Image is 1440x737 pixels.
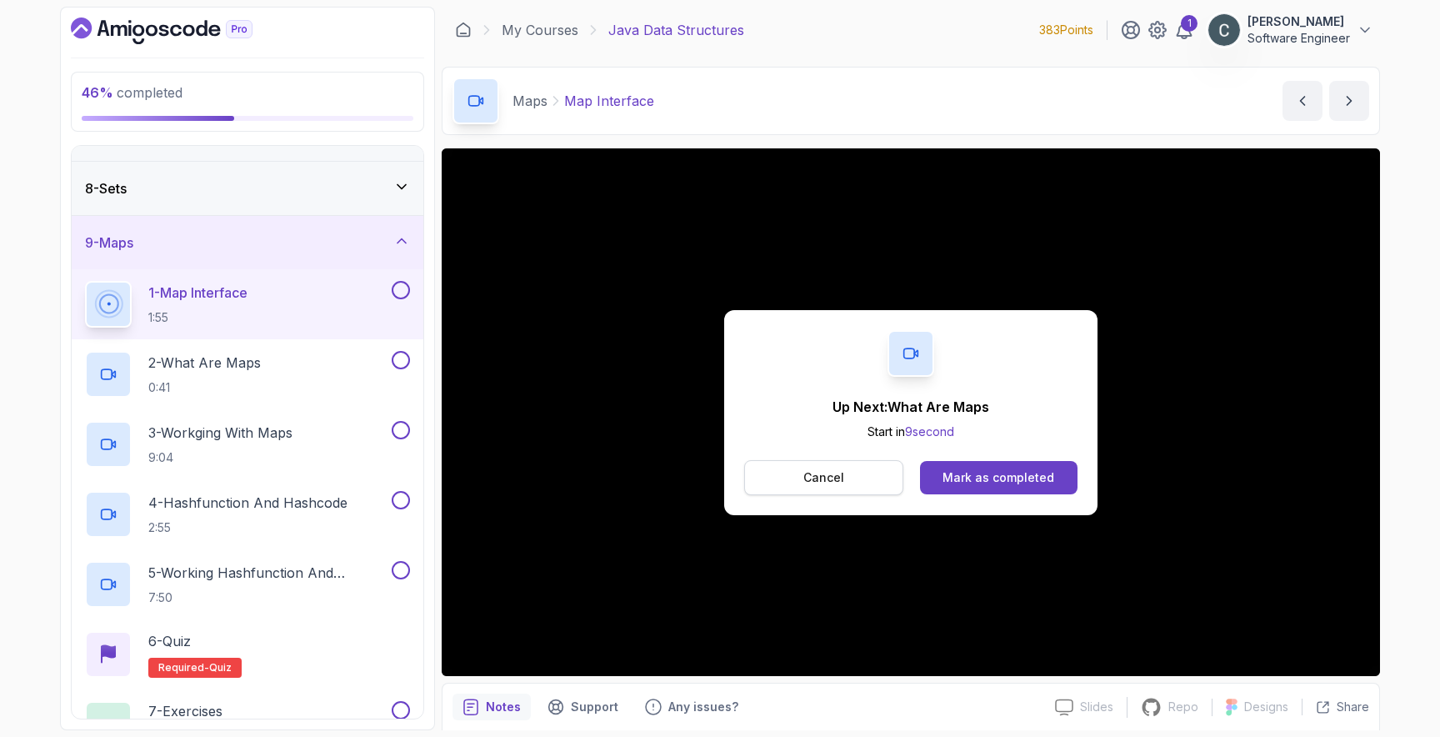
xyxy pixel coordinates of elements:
[1282,81,1322,121] button: previous content
[85,421,410,468] button: 3-Workging With Maps9:04
[564,91,654,111] p: Map Interface
[537,694,628,720] button: Support button
[85,233,133,253] h3: 9 - Maps
[85,631,410,678] button: 6-QuizRequired-quiz
[71,18,291,44] a: Dashboard
[452,694,531,720] button: notes button
[85,178,127,198] h3: 8 - Sets
[1181,15,1197,32] div: 1
[571,699,618,715] p: Support
[1039,22,1093,38] p: 383 Points
[635,694,748,720] button: Feedback button
[668,699,738,715] p: Any issues?
[148,379,261,396] p: 0:41
[1337,699,1369,715] p: Share
[1207,13,1373,47] button: user profile image[PERSON_NAME]Software Engineer
[803,469,844,486] p: Cancel
[486,699,521,715] p: Notes
[1247,13,1350,30] p: [PERSON_NAME]
[1244,699,1288,715] p: Designs
[1174,20,1194,40] a: 1
[148,493,347,513] p: 4 - Hashfunction And Hashcode
[148,519,347,536] p: 2:55
[148,353,261,373] p: 2 - What Are Maps
[1080,699,1113,715] p: Slides
[82,84,113,101] span: 46 %
[158,661,209,674] span: Required-
[455,22,472,38] a: Dashboard
[72,162,423,215] button: 8-Sets
[502,20,578,40] a: My Courses
[905,424,954,439] span: 9 second
[1247,30,1350,47] p: Software Engineer
[72,216,423,269] button: 9-Maps
[148,563,388,583] p: 5 - Working Hashfunction And Hashcode
[608,20,744,40] p: Java Data Structures
[1329,81,1369,121] button: next content
[148,589,388,606] p: 7:50
[148,701,222,721] p: 7 - Exercises
[1168,699,1198,715] p: Repo
[942,469,1054,486] div: Mark as completed
[1302,699,1369,715] button: Share
[442,148,1380,676] iframe: 1 - Map Interface
[744,460,903,495] button: Cancel
[148,309,247,326] p: 1:55
[832,424,989,440] p: Start in
[148,449,292,466] p: 9:04
[85,561,410,608] button: 5-Working Hashfunction And Hashcode7:50
[832,397,989,417] p: Up Next: What Are Maps
[148,283,247,303] p: 1 - Map Interface
[148,631,191,651] p: 6 - Quiz
[85,351,410,398] button: 2-What Are Maps0:41
[85,491,410,538] button: 4-Hashfunction And Hashcode2:55
[512,91,547,111] p: Maps
[148,423,292,443] p: 3 - Workging With Maps
[85,281,410,328] button: 1-Map Interface1:55
[1208,14,1240,46] img: user profile image
[920,461,1077,494] button: Mark as completed
[82,84,182,101] span: completed
[209,661,232,674] span: quiz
